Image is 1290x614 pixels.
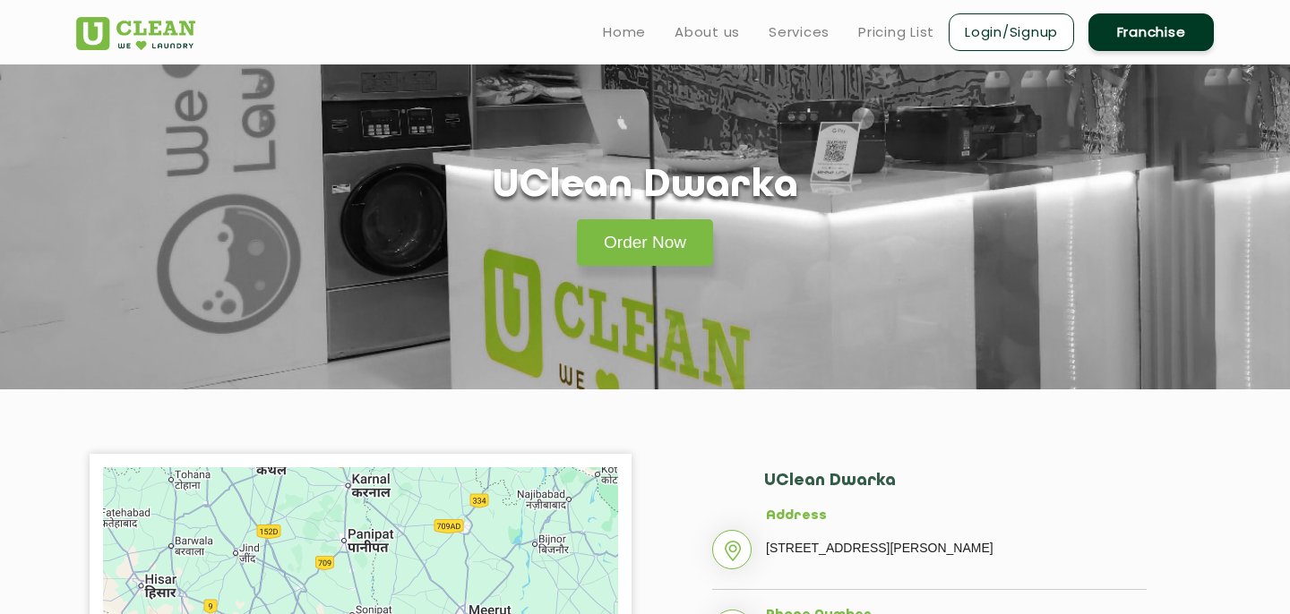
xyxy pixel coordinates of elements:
[858,21,934,43] a: Pricing List
[76,17,195,50] img: UClean Laundry and Dry Cleaning
[493,164,798,209] h1: UClean Dwarka
[675,21,740,43] a: About us
[577,219,713,266] a: Order Now
[764,472,1147,508] h2: UClean Dwarka
[949,13,1074,51] a: Login/Signup
[1088,13,1214,51] a: Franchise
[769,21,830,43] a: Services
[766,508,1147,524] h5: Address
[766,534,1147,561] p: [STREET_ADDRESS][PERSON_NAME]
[603,21,646,43] a: Home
